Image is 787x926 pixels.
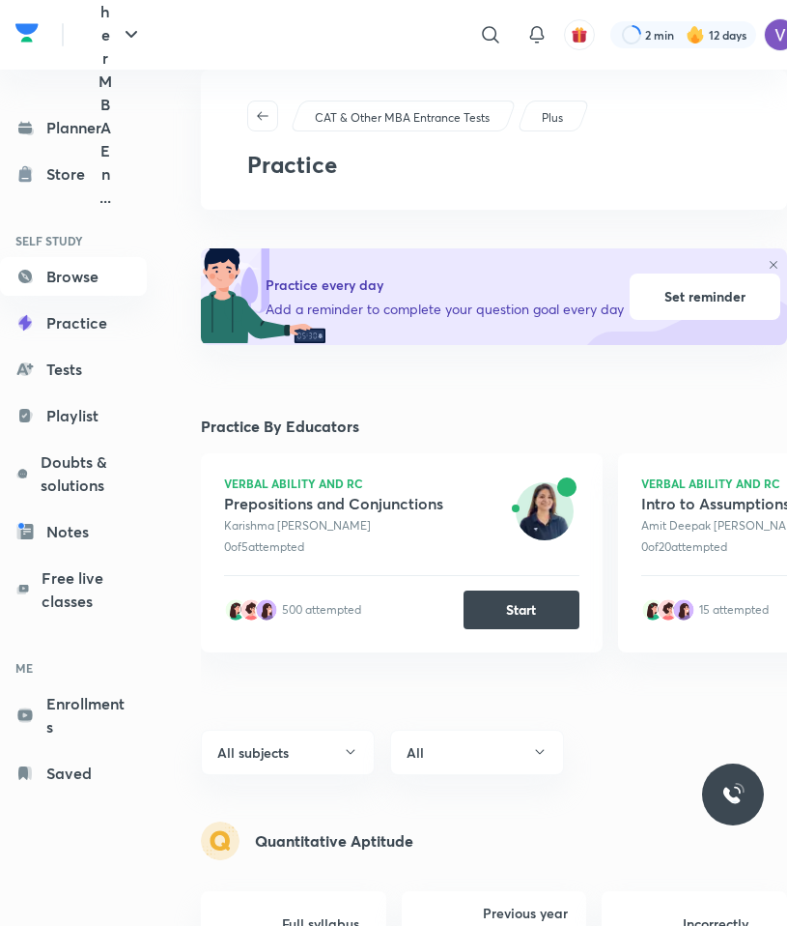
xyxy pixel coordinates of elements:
div: 15 attempted [699,601,769,619]
button: All [390,730,564,775]
img: avatar [224,598,247,622]
span: Verbal Ability and RC [224,477,443,489]
a: Company Logo [15,18,39,52]
div: Karishma [PERSON_NAME] [224,517,443,535]
button: avatar [564,19,595,50]
img: avatar [239,598,263,622]
div: Set reminder [630,274,780,320]
div: Prepositions and Conjunctions [224,494,443,513]
img: avatar [641,598,664,622]
button: All subjects [201,730,375,775]
div: 0 of 5 attempted [224,538,443,556]
h4: Quantitative Aptitude [255,833,413,849]
h2: Practice [247,151,741,179]
p: Add a reminder to complete your question goal every day [266,299,624,319]
p: CAT & Other MBA Entrance Tests [315,109,490,127]
a: Plus [539,109,567,127]
button: Start [464,591,579,629]
img: streak [686,25,705,44]
p: Plus [542,109,563,127]
img: ttu [721,783,745,806]
img: Company Logo [15,18,39,47]
h4: Practice By Educators [201,419,787,434]
img: syllabus [201,822,239,860]
img: avatar [657,598,680,622]
div: 500 attempted [282,601,361,619]
h5: Practice every day [266,275,624,295]
img: avatar [516,482,574,540]
img: avatar [672,598,695,622]
a: CAT & Other MBA Entrance Tests [312,109,493,127]
img: avatar [571,26,588,43]
img: avatar [255,598,278,622]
